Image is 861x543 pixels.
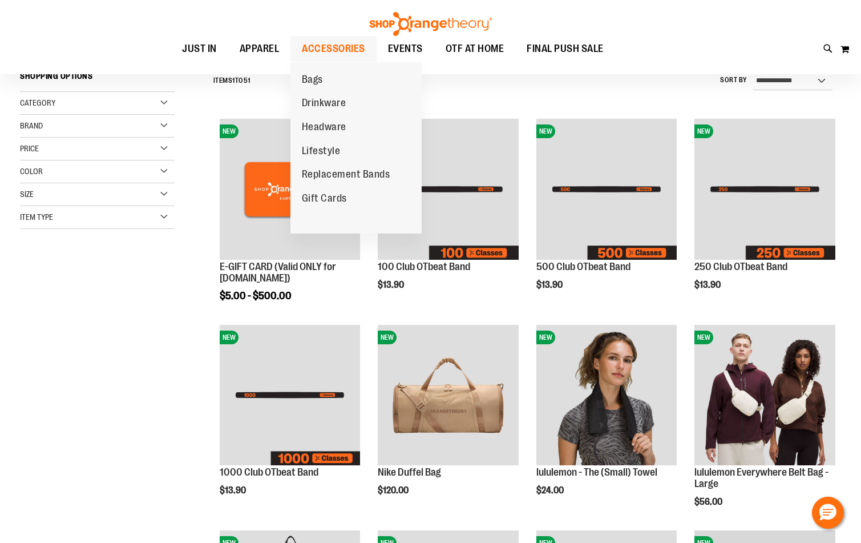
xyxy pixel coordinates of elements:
span: $13.90 [220,485,248,496]
a: lululemon - The (Small) Towel [536,466,657,478]
a: Image of 1000 Club OTbeat BandNEW [220,325,361,468]
label: Sort By [720,75,747,85]
img: Shop Orangetheory [368,12,494,36]
div: product [531,319,683,525]
img: Image of 100 Club OTbeat Band [378,119,519,260]
span: NEW [536,331,555,344]
a: APPAREL [228,36,291,62]
img: E-GIFT CARD (Valid ONLY for ShopOrangetheory.com) [220,119,361,260]
span: Brand [20,121,43,130]
a: JUST IN [171,36,228,62]
a: lululemon Everywhere Belt Bag - LargeNEW [694,325,835,468]
span: Replacement Bands [302,168,390,183]
a: Lifestyle [290,139,352,163]
span: NEW [220,331,239,344]
img: Nike Duffel Bag [378,325,519,466]
img: lululemon Everywhere Belt Bag - Large [694,325,835,466]
span: Price [20,144,39,153]
span: NEW [694,331,713,344]
span: Size [20,190,34,199]
div: product [372,319,524,525]
a: FINAL PUSH SALE [515,36,615,62]
span: NEW [536,124,555,138]
span: $24.00 [536,485,565,496]
a: 100 Club OTbeat Band [378,261,470,272]
span: 51 [244,77,250,85]
a: Nike Duffel BagNEW [378,325,519,468]
strong: Shopping Options [20,66,175,92]
a: 250 Club OTbeat Band [694,261,787,272]
a: lululemon - The (Small) TowelNEW [536,325,677,468]
a: Replacement Bands [290,163,402,187]
span: FINAL PUSH SALE [527,36,604,62]
a: Gift Cards [290,187,358,211]
a: Image of 100 Club OTbeat BandNEW [378,119,519,262]
span: $13.90 [694,280,722,290]
span: NEW [220,124,239,138]
a: E-GIFT CARD (Valid ONLY for [DOMAIN_NAME]) [220,261,336,284]
span: JUST IN [182,36,217,62]
div: product [214,319,366,519]
span: Lifestyle [302,145,341,159]
span: Gift Cards [302,192,347,207]
span: APPAREL [240,36,280,62]
a: E-GIFT CARD (Valid ONLY for ShopOrangetheory.com)NEW [220,119,361,262]
span: $13.90 [536,280,564,290]
button: Hello, have a question? Let’s chat. [812,497,844,529]
span: $56.00 [694,497,724,507]
span: Color [20,167,43,176]
div: product [689,113,841,313]
img: Image of 250 Club OTbeat Band [694,119,835,260]
div: product [531,113,683,313]
a: lululemon Everywhere Belt Bag - Large [694,466,828,489]
a: OTF AT HOME [434,36,516,62]
div: product [689,319,841,536]
span: ACCESSORIES [302,36,365,62]
a: EVENTS [377,36,434,62]
span: Bags [302,74,323,88]
span: Item Type [20,212,53,222]
span: NEW [378,331,397,344]
img: Image of 1000 Club OTbeat Band [220,325,361,466]
span: $5.00 - $500.00 [220,290,292,301]
a: Drinkware [290,91,358,115]
a: Bags [290,68,334,92]
h2: Items to [213,72,250,90]
a: Nike Duffel Bag [378,466,441,478]
ul: ACCESSORIES [290,62,422,234]
span: Drinkware [302,97,346,111]
a: ACCESSORIES [290,36,377,62]
div: product [372,113,524,313]
a: 500 Club OTbeat Band [536,261,630,272]
a: Image of 500 Club OTbeat BandNEW [536,119,677,262]
a: Headware [290,115,358,139]
img: lululemon - The (Small) Towel [536,325,677,466]
span: Category [20,98,55,107]
span: EVENTS [388,36,423,62]
a: Image of 250 Club OTbeat BandNEW [694,119,835,262]
a: 1000 Club OTbeat Band [220,466,318,478]
span: Headware [302,121,346,135]
span: OTF AT HOME [446,36,504,62]
span: 1 [232,77,235,85]
div: product [214,113,366,330]
span: $13.90 [378,280,406,290]
span: $120.00 [378,485,410,496]
span: NEW [694,124,713,138]
img: Image of 500 Club OTbeat Band [536,119,677,260]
